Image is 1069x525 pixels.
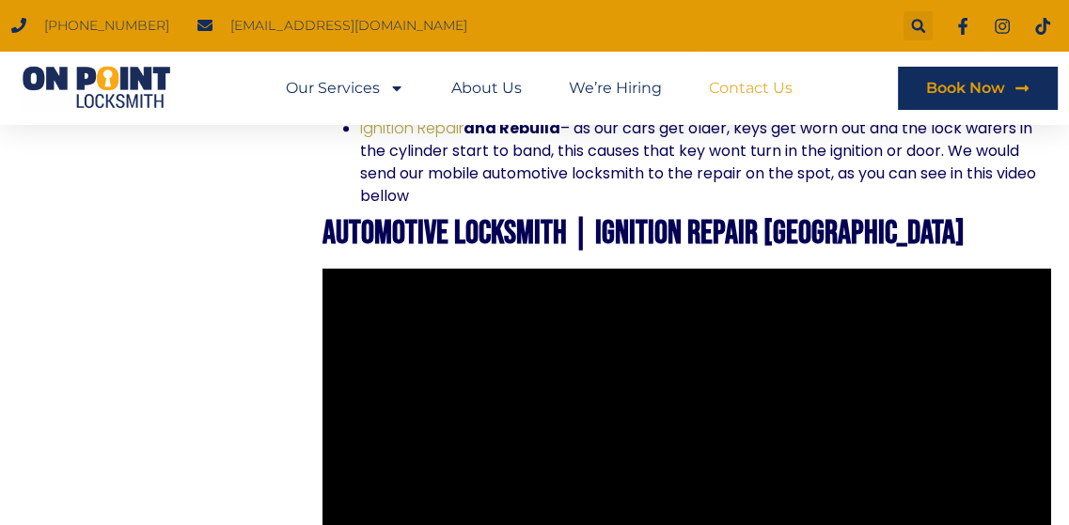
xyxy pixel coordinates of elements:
li: – as our cars get older, keys get worn out and the lock wafers in the cylinder start to band, thi... [360,117,1051,208]
a: We’re Hiring [569,67,662,110]
a: About Us [451,67,522,110]
div: Search [904,11,933,40]
strong: and Rebuild [360,117,560,139]
a: Contact Us [709,67,793,110]
h3: Automotive Locksmith | Ignition Repair [GEOGRAPHIC_DATA] [322,217,1051,250]
span: [PHONE_NUMBER] [39,13,169,39]
a: Book Now [898,67,1058,110]
a: Ignition Repair [360,117,464,139]
span: [EMAIL_ADDRESS][DOMAIN_NAME] [226,13,467,39]
nav: Menu [286,67,793,110]
a: Our Services [286,67,404,110]
span: Book Now [926,81,1005,96]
